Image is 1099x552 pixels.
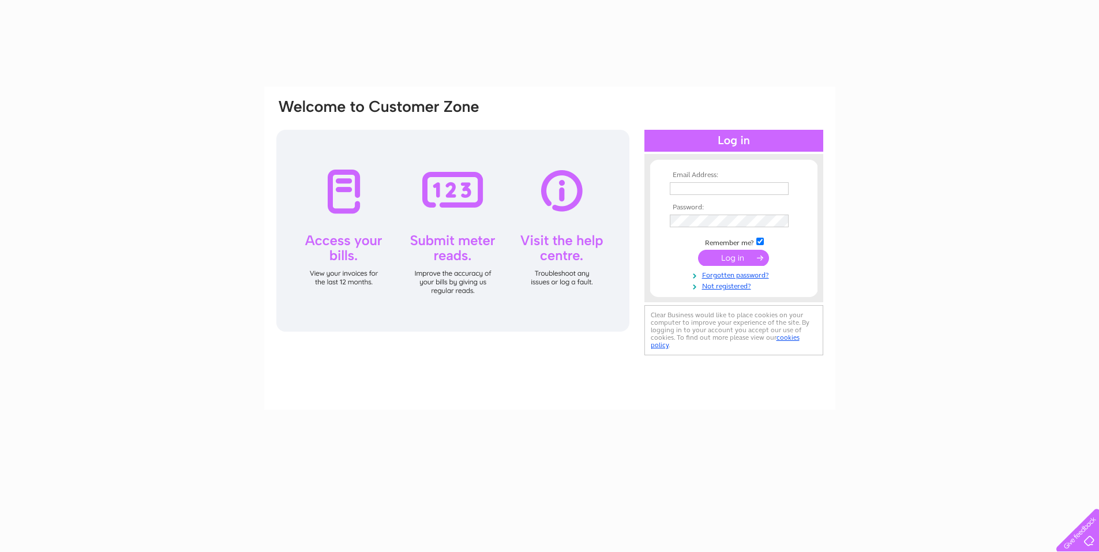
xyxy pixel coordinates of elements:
[651,333,800,349] a: cookies policy
[667,171,801,179] th: Email Address:
[670,280,801,291] a: Not registered?
[667,236,801,247] td: Remember me?
[667,204,801,212] th: Password:
[644,305,823,355] div: Clear Business would like to place cookies on your computer to improve your experience of the sit...
[698,250,769,266] input: Submit
[670,269,801,280] a: Forgotten password?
